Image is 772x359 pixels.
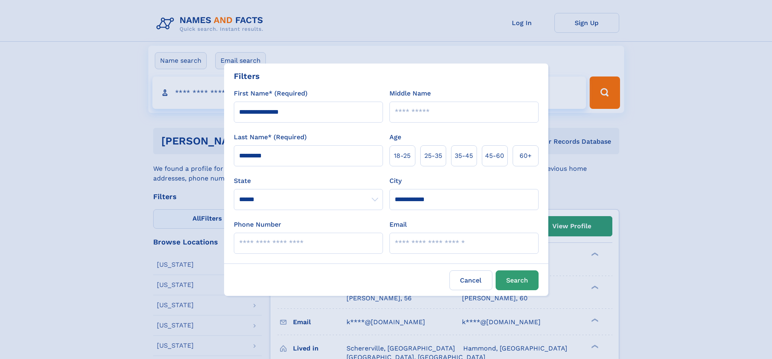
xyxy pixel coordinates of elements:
label: Phone Number [234,220,281,229]
button: Search [496,270,539,290]
label: Email [389,220,407,229]
label: Middle Name [389,89,431,98]
span: 45‑60 [485,151,504,161]
span: 18‑25 [394,151,411,161]
label: Cancel [449,270,492,290]
span: 60+ [520,151,532,161]
span: 35‑45 [455,151,473,161]
div: Filters [234,70,260,82]
label: First Name* (Required) [234,89,308,98]
label: Last Name* (Required) [234,132,307,142]
span: 25‑35 [424,151,442,161]
label: Age [389,132,401,142]
label: State [234,176,383,186]
label: City [389,176,402,186]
